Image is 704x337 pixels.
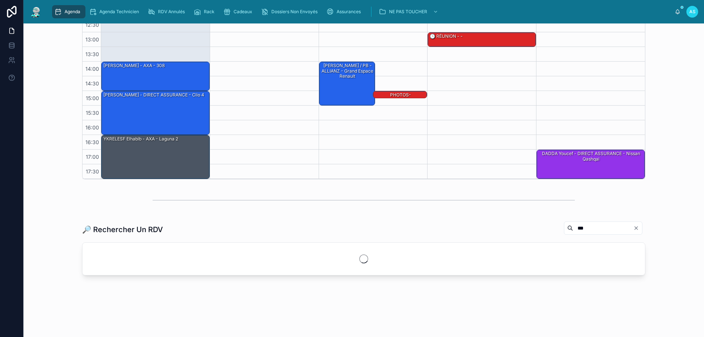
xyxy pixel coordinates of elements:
div: 🕒 RÉUNION - - [429,33,463,40]
div: [PERSON_NAME] - DIRECT ASSURANCE - Clio 4 [102,91,209,135]
a: Cadeaux [221,5,257,18]
div: PHOTOS-[PERSON_NAME] / TPANO - ALLIANZ - Grand espace Renault [374,92,426,114]
span: Agenda Technicien [99,9,139,15]
div: DADDA Youcef - DIRECT ASSURANCE - Nissan qashqai [538,150,644,162]
span: 13:00 [84,36,101,43]
a: Agenda Technicien [87,5,144,18]
span: 13:30 [84,51,101,57]
img: App logo [29,6,43,18]
a: Assurances [324,5,366,18]
span: 17:30 [84,168,101,175]
div: [PERSON_NAME] / PB - ALLIANZ - Grand espace Renault [320,62,375,80]
div: 🕒 RÉUNION - - [428,33,536,47]
div: scrollable content [48,4,675,20]
span: 17:00 [84,154,101,160]
span: Rack [204,9,214,15]
a: Rack [191,5,220,18]
span: 16:30 [84,139,101,145]
span: 15:30 [84,110,101,116]
div: PHOTOS-[PERSON_NAME] / TPANO - ALLIANZ - Grand espace Renault [373,91,427,99]
span: Dossiers Non Envoyés [271,9,318,15]
a: NE PAS TOUCHER [377,5,442,18]
span: NE PAS TOUCHER [389,9,427,15]
div: [PERSON_NAME] - DIRECT ASSURANCE - Clio 4 [103,92,205,98]
div: YKRELESF elhabib - AXA - Laguna 2 [103,136,179,142]
a: Agenda [52,5,85,18]
span: 15:00 [84,95,101,101]
div: [PERSON_NAME] - AXA - 308 [103,62,165,69]
a: Dossiers Non Envoyés [259,5,323,18]
div: DADDA Youcef - DIRECT ASSURANCE - Nissan qashqai [537,150,645,179]
div: [PERSON_NAME] / PB - ALLIANZ - Grand espace Renault [319,62,375,105]
a: RDV Annulés [146,5,190,18]
span: 12:30 [84,22,101,28]
span: 14:00 [84,66,101,72]
span: 14:30 [84,80,101,87]
span: RDV Annulés [158,9,185,15]
span: 16:00 [84,124,101,131]
span: Assurances [337,9,361,15]
div: YKRELESF elhabib - AXA - Laguna 2 [102,135,209,179]
span: Agenda [65,9,80,15]
span: Cadeaux [234,9,252,15]
h1: 🔎 Rechercher Un RDV [82,224,163,235]
div: [PERSON_NAME] - AXA - 308 [102,62,209,91]
span: AS [689,9,696,15]
button: Clear [633,225,642,231]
